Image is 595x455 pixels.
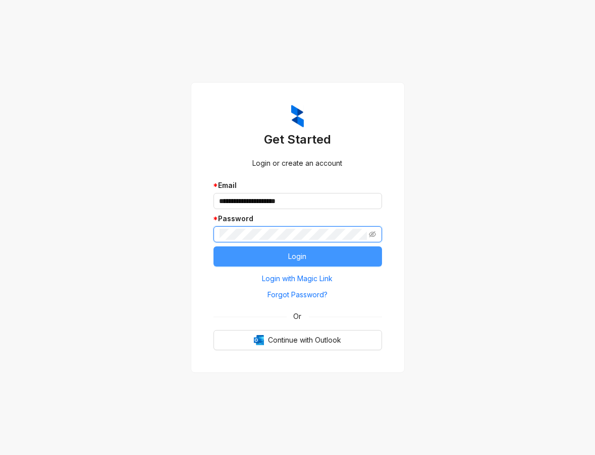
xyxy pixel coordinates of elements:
[213,330,382,350] button: OutlookContinue with Outlook
[262,273,333,284] span: Login with Magic Link
[291,105,304,128] img: ZumaIcon
[213,213,382,224] div: Password
[268,335,341,346] span: Continue with Outlook
[267,289,328,300] span: Forgot Password?
[254,335,264,345] img: Outlook
[213,158,382,169] div: Login or create an account
[213,271,382,287] button: Login with Magic Link
[213,287,382,303] button: Forgot Password?
[369,231,376,238] span: eye-invisible
[213,132,382,148] h3: Get Started
[213,180,382,191] div: Email
[287,311,309,322] span: Or
[289,251,307,262] span: Login
[213,246,382,267] button: Login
